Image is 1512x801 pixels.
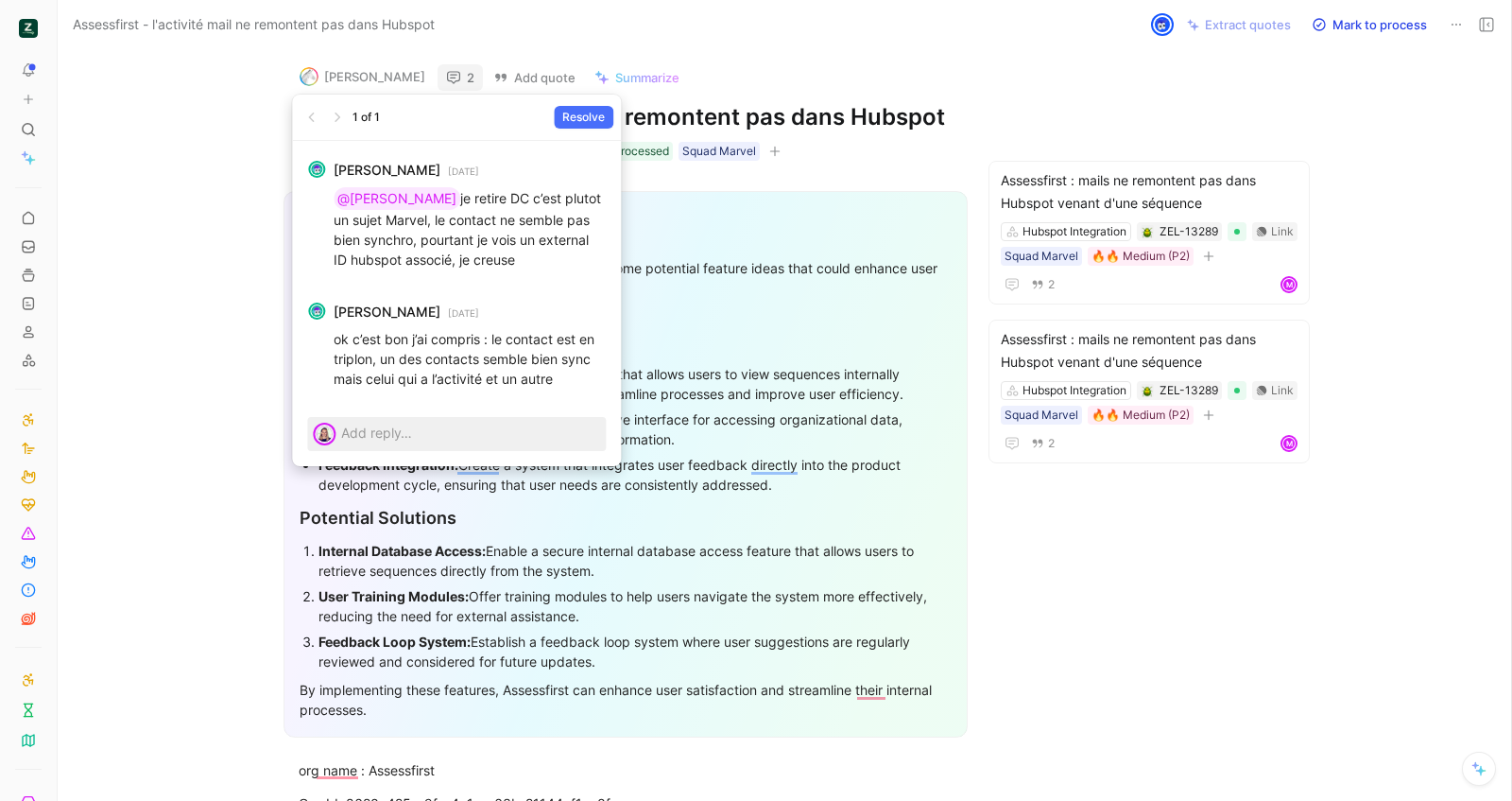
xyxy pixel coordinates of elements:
div: @[PERSON_NAME] [337,187,456,210]
img: avatar [315,425,334,444]
p: ok c’est bon j’ai compris : le contact est en triplon, un des contacts semble bien sync mais celu... [334,329,606,389]
img: avatar [310,163,323,176]
small: [DATE] [448,163,479,180]
small: [DATE] [448,305,479,322]
strong: [PERSON_NAME] [334,159,440,182]
img: avatar [310,305,323,318]
p: je retire DC c’est plutot un sujet Marvel, le contact ne semble pas bien synchro, pourtant je voi... [334,187,606,270]
div: 1 of 1 [352,108,380,127]
strong: [PERSON_NAME] [334,301,440,323]
button: Resolve [554,106,613,129]
span: Resolve [562,108,605,127]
